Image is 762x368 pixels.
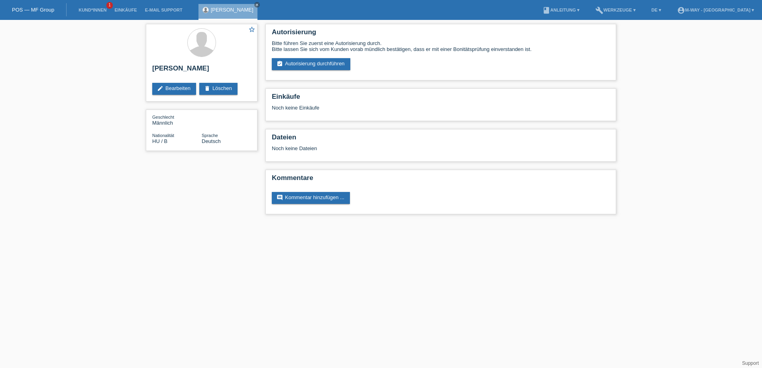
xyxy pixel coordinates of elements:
div: Noch keine Dateien [272,145,515,151]
a: deleteLöschen [199,83,238,95]
a: assignment_turned_inAutorisierung durchführen [272,58,350,70]
i: assignment_turned_in [277,61,283,67]
a: buildWerkzeuge ▾ [591,8,640,12]
a: bookAnleitung ▾ [538,8,583,12]
h2: Dateien [272,133,610,145]
i: comment [277,194,283,201]
span: Ungarn / B / 01.03.2016 [152,138,167,144]
h2: Autorisierung [272,28,610,40]
a: POS — MF Group [12,7,54,13]
a: DE ▾ [648,8,665,12]
i: delete [204,85,210,92]
a: commentKommentar hinzufügen ... [272,192,350,204]
i: star_border [248,26,255,33]
div: Bitte führen Sie zuerst eine Autorisierung durch. Bitte lassen Sie sich vom Kunden vorab mündlich... [272,40,610,52]
i: account_circle [677,6,685,14]
h2: Kommentare [272,174,610,186]
span: Nationalität [152,133,174,138]
a: Kund*innen [75,8,110,12]
a: E-Mail Support [141,8,187,12]
i: close [255,3,259,7]
h2: [PERSON_NAME] [152,65,251,76]
span: Deutsch [202,138,221,144]
a: [PERSON_NAME] [211,7,253,13]
a: Support [742,360,759,366]
span: Geschlecht [152,115,174,119]
a: editBearbeiten [152,83,196,95]
h2: Einkäufe [272,93,610,105]
span: 1 [106,2,113,9]
i: build [595,6,603,14]
a: close [254,2,260,8]
i: edit [157,85,163,92]
div: Noch keine Einkäufe [272,105,610,117]
a: star_border [248,26,255,34]
a: account_circlem-way - [GEOGRAPHIC_DATA] ▾ [673,8,758,12]
a: Einkäufe [110,8,141,12]
div: Männlich [152,114,202,126]
span: Sprache [202,133,218,138]
i: book [542,6,550,14]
